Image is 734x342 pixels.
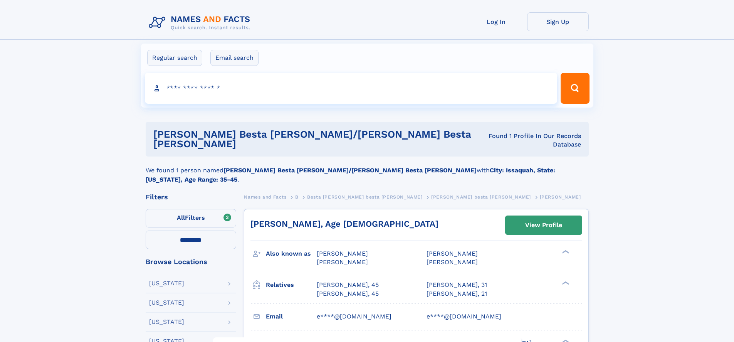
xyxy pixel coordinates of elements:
[427,290,487,298] a: [PERSON_NAME], 21
[317,250,368,257] span: [PERSON_NAME]
[146,258,237,265] div: Browse Locations
[431,192,531,202] a: [PERSON_NAME] besta [PERSON_NAME]
[481,132,581,149] div: Found 1 Profile In Our Records Database
[177,214,185,221] span: All
[266,247,317,260] h3: Also known as
[153,130,482,149] h1: [PERSON_NAME] besta [PERSON_NAME]/[PERSON_NAME] besta [PERSON_NAME]
[244,192,286,202] a: Names and Facts
[427,281,487,289] a: [PERSON_NAME], 31
[149,319,184,325] div: [US_STATE]
[427,250,478,257] span: [PERSON_NAME]
[561,73,589,104] button: Search Button
[146,209,237,227] label: Filters
[307,192,422,202] a: Besta [PERSON_NAME] besta [PERSON_NAME]
[307,194,422,200] span: Besta [PERSON_NAME] besta [PERSON_NAME]
[317,290,379,298] a: [PERSON_NAME], 45
[147,50,202,66] label: Regular search
[223,167,477,174] b: [PERSON_NAME] Besta [PERSON_NAME]/[PERSON_NAME] Besta [PERSON_NAME]
[540,194,581,200] span: [PERSON_NAME]
[149,280,184,286] div: [US_STATE]
[145,73,558,104] input: search input
[431,194,531,200] span: [PERSON_NAME] besta [PERSON_NAME]
[560,281,569,286] div: ❯
[560,249,569,254] div: ❯
[146,12,257,33] img: Logo Names and Facts
[465,12,527,31] a: Log In
[506,216,582,234] a: View Profile
[146,157,589,184] div: We found 1 person named with .
[295,194,299,200] span: B
[295,192,299,202] a: B
[427,258,478,266] span: [PERSON_NAME]
[210,50,259,66] label: Email search
[146,167,555,183] b: City: Issaquah, State: [US_STATE], Age Range: 35-45
[146,194,237,200] div: Filters
[250,219,438,229] a: [PERSON_NAME], Age [DEMOGRAPHIC_DATA]
[266,310,317,323] h3: Email
[317,258,368,266] span: [PERSON_NAME]
[317,281,379,289] a: [PERSON_NAME], 45
[525,216,562,234] div: View Profile
[266,278,317,291] h3: Relatives
[527,12,589,31] a: Sign Up
[149,300,184,306] div: [US_STATE]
